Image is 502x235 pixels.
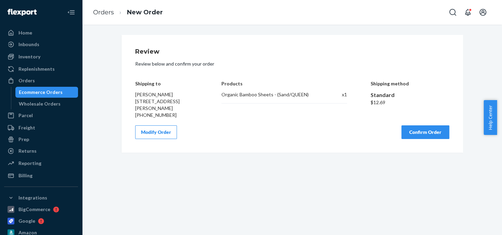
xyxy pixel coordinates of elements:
[4,122,78,133] a: Freight
[64,5,78,19] button: Close Navigation
[18,77,35,84] div: Orders
[18,218,35,224] div: Google
[19,100,61,107] div: Wholesale Orders
[4,146,78,156] a: Returns
[88,2,168,23] ol: breadcrumbs
[476,5,490,19] button: Open account menu
[4,64,78,74] a: Replenishments
[484,100,497,135] button: Help Center
[135,60,449,67] p: Review below and confirm your order
[371,91,449,99] div: Standard
[135,81,198,86] h4: Shipping to
[135,125,177,139] button: Modify Order
[4,39,78,50] a: Inbounds
[446,5,460,19] button: Open Search Box
[15,98,78,109] a: Wholesale Orders
[18,160,41,167] div: Reporting
[19,89,63,96] div: Ecommerce Orders
[135,49,449,55] h1: Review
[18,29,32,36] div: Home
[15,87,78,98] a: Ecommerce Orders
[371,99,449,106] div: $12.69
[4,27,78,38] a: Home
[4,110,78,121] a: Parcel
[18,41,39,48] div: Inbounds
[4,216,78,226] a: Google
[4,134,78,145] a: Prep
[4,170,78,181] a: Billing
[18,172,33,179] div: Billing
[8,9,37,16] img: Flexport logo
[18,66,55,72] div: Replenishments
[4,204,78,215] a: BigCommerce
[18,206,50,213] div: BigCommerce
[4,192,78,203] button: Integrations
[4,51,78,62] a: Inventory
[221,81,347,86] h4: Products
[4,75,78,86] a: Orders
[327,91,347,98] div: x 1
[18,148,37,154] div: Returns
[4,158,78,169] a: Reporting
[93,9,114,16] a: Orders
[18,112,33,119] div: Parcel
[18,194,47,201] div: Integrations
[127,9,163,16] a: New Order
[18,53,40,60] div: Inventory
[221,91,320,98] div: Organic Bamboo Sheets - (Sand/QUEEN)
[18,136,29,143] div: Prep
[18,124,35,131] div: Freight
[135,92,180,111] span: [PERSON_NAME] [STREET_ADDRESS][PERSON_NAME]
[401,125,449,139] button: Confirm Order
[461,5,475,19] button: Open notifications
[371,81,449,86] h4: Shipping method
[135,112,198,119] div: [PHONE_NUMBER]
